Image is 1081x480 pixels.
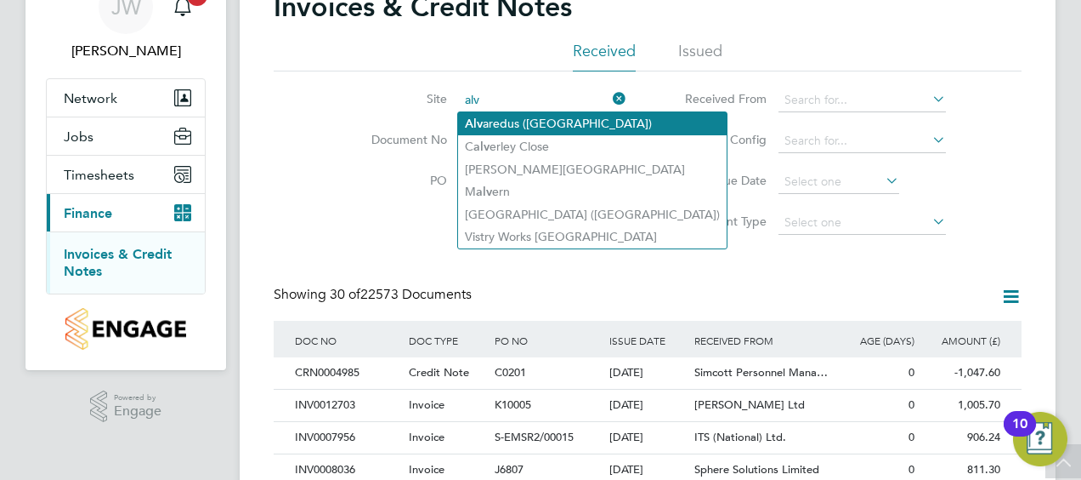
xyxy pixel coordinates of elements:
span: Invoice [409,397,444,412]
label: Document No [349,132,447,147]
img: countryside-properties-logo-retina.png [65,308,185,350]
span: Jobs [64,129,93,145]
input: Select one [778,170,899,194]
div: [DATE] [605,357,691,389]
span: Finance [64,205,112,221]
label: Site [349,91,447,106]
div: DOC TYPE [405,321,490,360]
li: aredus ([GEOGRAPHIC_DATA]) [458,112,727,135]
div: AGE (DAYS) [833,321,919,360]
input: Search for... [778,129,946,153]
span: S-EMSR2/00015 [495,430,574,444]
li: Issued [678,41,722,71]
span: 0 [908,365,914,380]
li: Vistry Works [GEOGRAPHIC_DATA] [458,226,727,248]
span: Invoice [409,462,444,477]
li: C erley Close [458,135,727,158]
span: Timesheets [64,167,134,183]
div: 10 [1012,424,1027,446]
span: J6807 [495,462,524,477]
span: Credit Note [409,365,469,380]
label: PO [349,173,447,188]
span: ITS (National) Ltd. [694,430,786,444]
div: RECEIVED FROM [690,321,833,360]
div: -1,047.60 [919,357,1005,389]
li: M ern [458,180,727,203]
div: Finance [47,231,205,294]
li: [PERSON_NAME][GEOGRAPHIC_DATA] [458,158,727,180]
span: Invoice [409,430,444,444]
span: 0 [908,430,914,444]
div: INV0012703 [291,390,405,421]
li: [GEOGRAPHIC_DATA] ([GEOGRAPHIC_DATA]) [458,203,727,226]
div: 906.24 [919,422,1005,454]
span: 0 [908,462,914,477]
input: Search for... [778,89,946,112]
div: AMOUNT (£) [919,321,1005,360]
span: C0201 [495,365,526,380]
div: DOC NO [291,321,405,360]
span: Sphere Solutions Limited [694,462,819,477]
span: Engage [114,404,161,419]
span: 22573 Documents [330,286,472,303]
label: Received From [669,91,767,106]
div: ISSUE DATE [605,321,691,360]
div: 1,005.70 [919,390,1005,421]
b: alv [476,185,492,199]
b: alv [473,140,490,154]
span: K10005 [495,397,531,412]
a: Powered byEngage [90,391,162,423]
button: Timesheets [47,156,205,193]
button: Jobs [47,117,205,155]
div: PO NO [490,321,604,360]
a: Go to home page [46,308,206,350]
button: Network [47,79,205,117]
button: Open Resource Center, 10 new notifications [1013,412,1067,466]
li: Received [573,41,636,71]
button: Finance [47,194,205,231]
span: Simcott Personnel Mana… [694,365,828,380]
span: Powered by [114,391,161,405]
span: Joshua Watts [46,41,206,61]
div: CRN0004985 [291,357,405,389]
input: Select one [778,211,946,235]
div: [DATE] [605,422,691,454]
a: Invoices & Credit Notes [64,246,172,279]
div: INV0007956 [291,422,405,454]
span: [PERSON_NAME] Ltd [694,397,805,412]
div: [DATE] [605,390,691,421]
div: Showing [274,286,475,304]
span: Network [64,90,117,106]
span: 30 of [330,286,360,303]
span: 0 [908,397,914,412]
input: Search for... [459,89,626,112]
b: Alv [465,117,483,131]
